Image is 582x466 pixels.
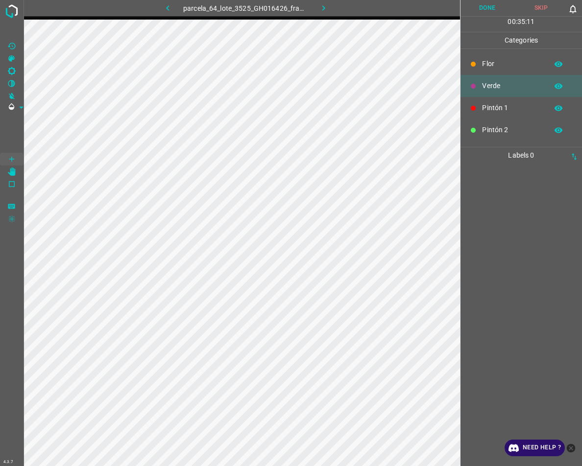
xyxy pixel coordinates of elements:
div: Pintón 3 [461,141,582,163]
p: Pintón 2 [482,125,543,135]
p: 35 [517,17,525,27]
p: Labels 0 [463,147,579,163]
p: Pintón 1 [482,103,543,113]
a: Need Help ? [505,440,565,456]
p: 11 [527,17,534,27]
div: 4.3.7 [1,458,16,466]
img: logo [3,2,21,20]
h6: parcela_64_lote_3525_GH016426_frame_00112_108341.jpg [183,2,308,16]
div: Flor [461,53,582,75]
div: Pintón 1 [461,97,582,119]
p: Verde [482,81,543,91]
div: Verde [461,75,582,97]
p: Flor [482,59,543,69]
p: 00 [508,17,515,27]
button: close-help [565,440,577,456]
div: Pintón 2 [461,119,582,141]
div: : : [508,17,534,32]
p: Categories [461,32,582,48]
